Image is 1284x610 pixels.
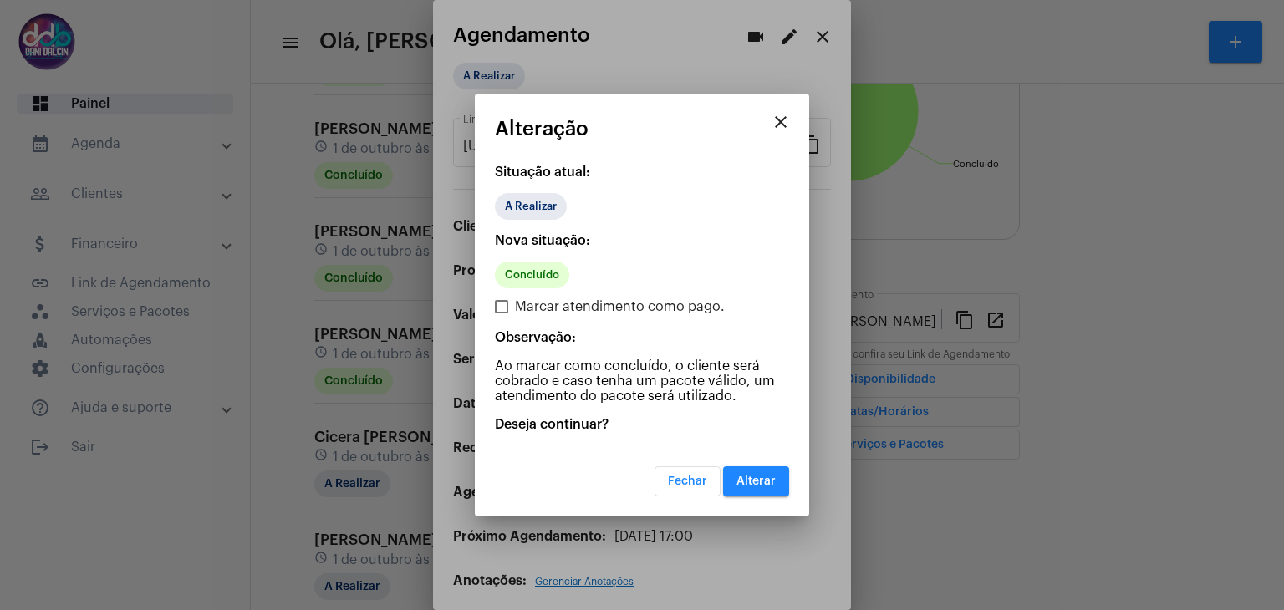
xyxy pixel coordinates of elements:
button: Fechar [655,466,721,496]
p: Deseja continuar? [495,417,789,432]
p: Nova situação: [495,233,789,248]
p: Situação atual: [495,165,789,180]
mat-chip: A Realizar [495,193,567,220]
button: Alterar [723,466,789,496]
span: Marcar atendimento como pago. [515,297,725,317]
mat-icon: close [771,112,791,132]
p: Observação: [495,330,789,345]
span: Alterar [736,475,776,487]
span: Alteração [495,118,588,140]
mat-chip: Concluído [495,262,569,288]
p: Ao marcar como concluído, o cliente será cobrado e caso tenha um pacote válido, um atendimento do... [495,358,789,404]
span: Fechar [668,475,707,487]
